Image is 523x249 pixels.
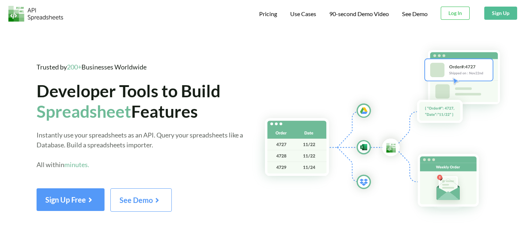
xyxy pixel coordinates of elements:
[67,63,82,71] span: 200+
[110,188,172,212] button: See Demo
[402,10,428,18] a: See Demo
[484,7,517,20] button: Sign Up
[259,10,277,17] span: Pricing
[441,7,470,20] button: Log In
[120,196,163,204] span: See Demo
[251,40,523,223] img: Hero Spreadsheet Flow
[37,101,131,121] span: Spreadsheet
[110,198,172,204] a: See Demo
[8,6,63,22] img: Logo.png
[37,131,243,169] span: Instantly use your spreadsheets as an API. Query your spreadsheets like a Database. Build a sprea...
[37,80,220,121] span: Developer Tools to Build Features
[37,63,147,71] span: Trusted by Businesses Worldwide
[37,188,105,211] button: Sign Up Free
[45,195,96,204] span: Sign Up Free
[329,11,389,17] span: 90-second Demo Video
[64,161,89,169] span: minutes.
[290,10,316,17] span: Use Cases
